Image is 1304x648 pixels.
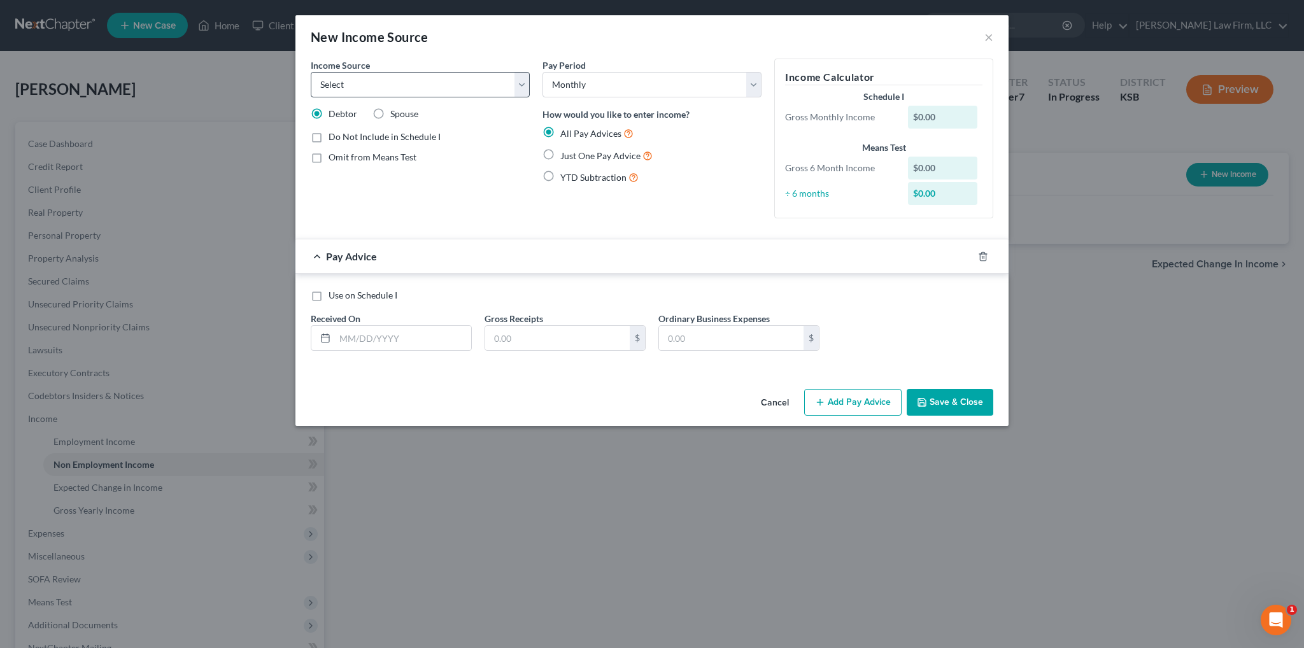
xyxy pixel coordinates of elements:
div: Gross 6 Month Income [779,162,902,174]
input: MM/DD/YYYY [335,326,471,350]
div: Means Test [785,141,982,154]
span: All Pay Advices [560,128,621,139]
button: Add Pay Advice [804,389,902,416]
span: Spouse [390,108,418,119]
span: YTD Subtraction [560,172,627,183]
input: 0.00 [659,326,804,350]
div: ÷ 6 months [779,187,902,200]
label: Pay Period [542,59,586,72]
div: Schedule I [785,90,982,103]
span: Just One Pay Advice [560,150,641,161]
label: Ordinary Business Expenses [658,312,770,325]
button: × [984,29,993,45]
label: Gross Receipts [485,312,543,325]
span: Pay Advice [326,250,377,262]
div: $0.00 [908,182,978,205]
span: Debtor [329,108,357,119]
span: Use on Schedule I [329,290,397,300]
div: $ [630,326,645,350]
div: $0.00 [908,106,978,129]
div: New Income Source [311,28,429,46]
iframe: Intercom live chat [1261,605,1291,635]
input: 0.00 [485,326,630,350]
span: Received On [311,313,360,324]
span: 1 [1287,605,1297,615]
button: Cancel [751,390,799,416]
div: Gross Monthly Income [779,111,902,123]
label: How would you like to enter income? [542,108,690,121]
button: Save & Close [907,389,993,416]
span: Do Not Include in Schedule I [329,131,441,142]
span: Omit from Means Test [329,151,416,162]
span: Income Source [311,60,370,71]
h5: Income Calculator [785,69,982,85]
div: $ [804,326,819,350]
div: $0.00 [908,157,978,180]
